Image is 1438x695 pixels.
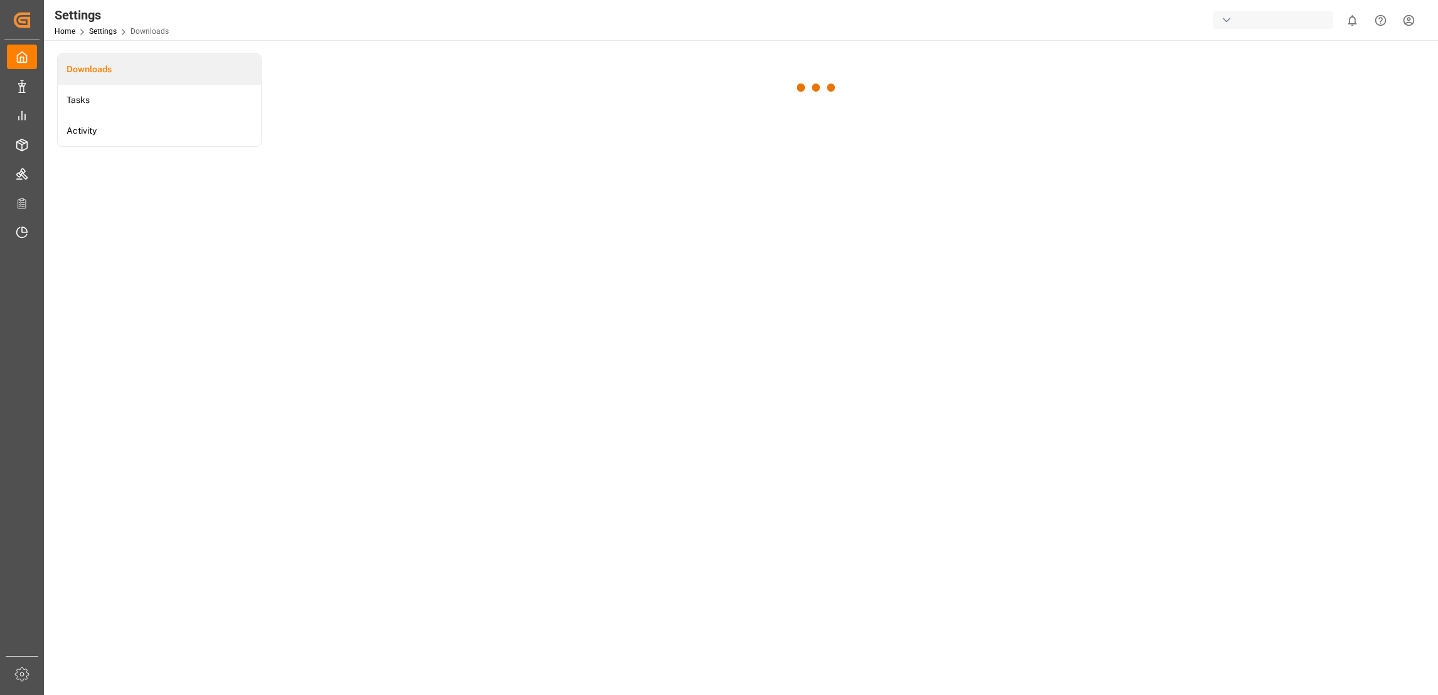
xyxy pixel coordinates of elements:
[58,116,261,146] a: Activity
[55,27,75,36] a: Home
[1366,6,1395,35] button: Help Center
[55,6,169,24] div: Settings
[58,85,261,116] a: Tasks
[58,54,261,85] a: Downloads
[1338,6,1366,35] button: show 0 new notifications
[89,27,117,36] a: Settings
